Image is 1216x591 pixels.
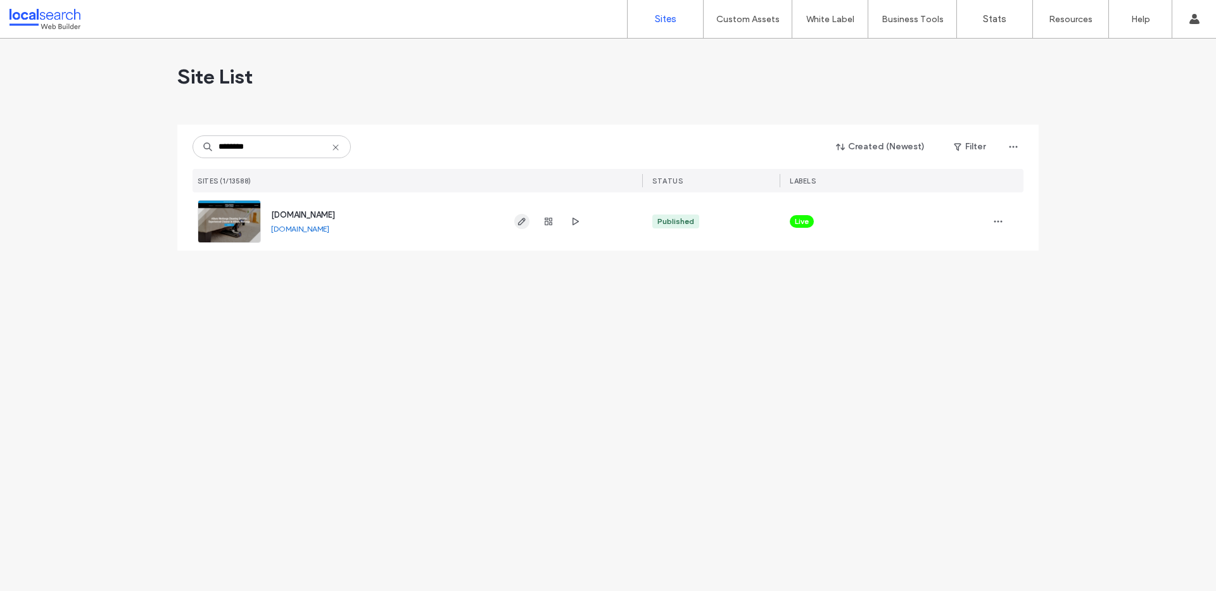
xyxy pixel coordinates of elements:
label: White Label [806,14,854,25]
label: Resources [1049,14,1092,25]
span: Live [795,216,809,227]
div: Published [657,216,694,227]
label: Help [1131,14,1150,25]
a: [DOMAIN_NAME] [271,210,335,220]
label: Business Tools [882,14,944,25]
a: [DOMAIN_NAME] [271,224,329,233]
label: Stats [983,13,1006,25]
button: Created (Newest) [825,137,936,157]
span: SITES (1/13588) [198,177,251,185]
label: Sites [655,13,676,25]
button: Filter [941,137,998,157]
span: Help [29,9,55,20]
span: STATUS [652,177,683,185]
span: Site List [177,64,253,89]
label: Custom Assets [716,14,780,25]
span: LABELS [790,177,816,185]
